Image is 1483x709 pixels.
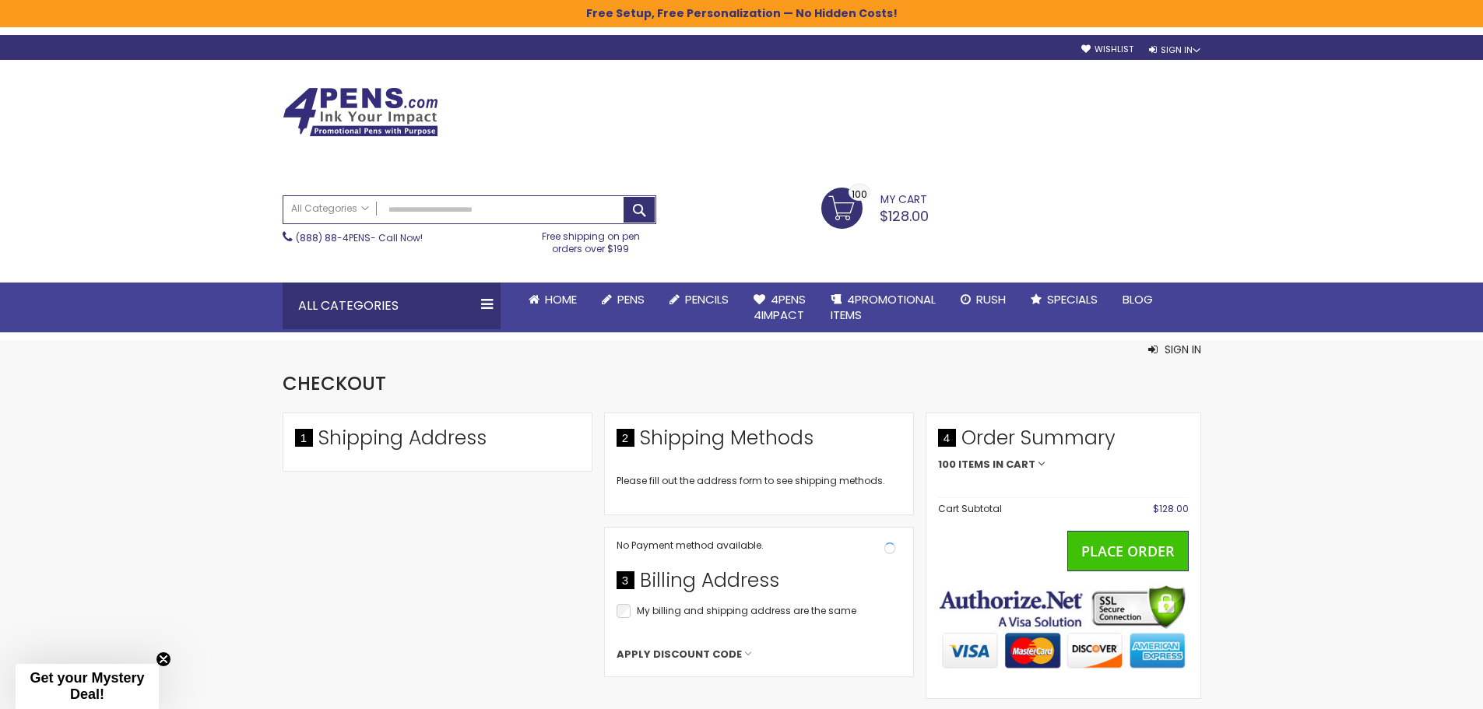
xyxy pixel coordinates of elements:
[16,664,159,709] div: Get your Mystery Deal!Close teaser
[545,291,577,307] span: Home
[1110,283,1165,317] a: Blog
[821,188,929,226] a: $128.00 100
[589,283,657,317] a: Pens
[1081,44,1133,55] a: Wishlist
[156,651,171,667] button: Close teaser
[617,539,764,552] span: No Payment method available.
[283,87,438,137] img: 4Pens Custom Pens and Promotional Products
[831,291,936,323] span: 4PROMOTIONAL ITEMS
[617,475,901,487] div: Please fill out the address form to see shipping methods.
[685,291,729,307] span: Pencils
[295,425,580,459] div: Shipping Address
[291,202,369,215] span: All Categories
[30,670,144,702] span: Get your Mystery Deal!
[1165,342,1201,357] span: Sign In
[976,291,1006,307] span: Rush
[657,283,741,317] a: Pencils
[617,648,742,662] span: Apply Discount Code
[525,224,656,255] div: Free shipping on pen orders over $199
[1149,44,1200,56] div: Sign In
[1018,283,1110,317] a: Specials
[283,196,377,222] a: All Categories
[741,283,818,333] a: 4Pens4impact
[637,604,856,617] span: My billing and shipping address are the same
[1153,502,1189,515] span: $128.00
[852,187,867,202] span: 100
[1047,291,1098,307] span: Specials
[617,291,645,307] span: Pens
[617,425,901,459] div: Shipping Methods
[938,459,956,470] span: 100
[938,425,1189,459] span: Order Summary
[1067,531,1189,571] button: Place Order
[296,231,371,244] a: (888) 88-4PENS
[1081,542,1175,560] span: Place Order
[1123,291,1153,307] span: Blog
[938,497,1083,523] th: Cart Subtotal
[283,283,501,329] div: All Categories
[617,567,901,602] div: Billing Address
[516,283,589,317] a: Home
[958,459,1035,470] span: Items in Cart
[754,291,806,323] span: 4Pens 4impact
[1148,342,1201,357] button: Sign In
[818,283,948,333] a: 4PROMOTIONALITEMS
[880,206,929,226] span: $128.00
[948,283,1018,317] a: Rush
[296,231,423,244] span: - Call Now!
[283,370,386,396] span: Checkout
